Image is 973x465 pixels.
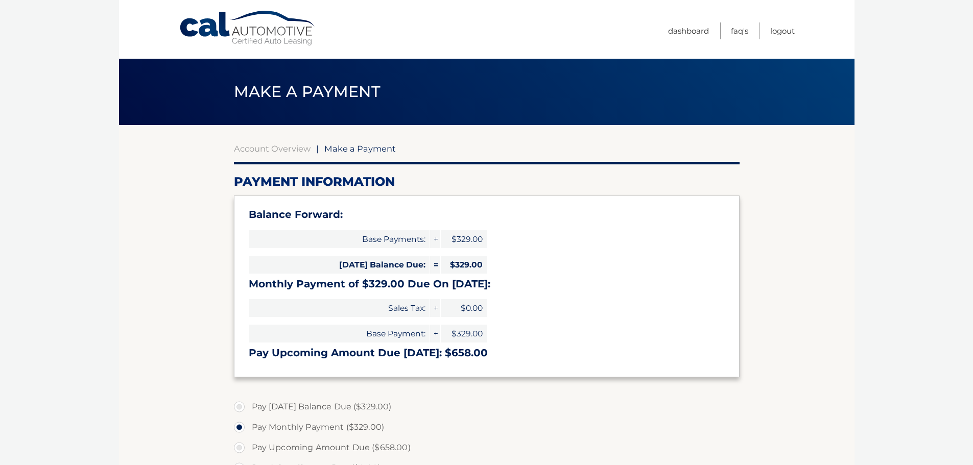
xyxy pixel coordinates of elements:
[731,22,748,39] a: FAQ's
[430,299,440,317] span: +
[234,82,381,101] span: Make a Payment
[249,347,725,359] h3: Pay Upcoming Amount Due [DATE]: $658.00
[430,325,440,342] span: +
[441,299,487,317] span: $0.00
[249,230,430,248] span: Base Payments:
[234,174,740,189] h2: Payment Information
[430,256,440,274] span: =
[249,208,725,221] h3: Balance Forward:
[249,299,430,317] span: Sales Tax:
[249,325,430,342] span: Base Payment:
[234,437,740,458] label: Pay Upcoming Amount Due ($658.00)
[441,230,487,248] span: $329.00
[234,417,740,437] label: Pay Monthly Payment ($329.00)
[770,22,795,39] a: Logout
[316,143,319,154] span: |
[668,22,709,39] a: Dashboard
[441,325,487,342] span: $329.00
[441,256,487,274] span: $329.00
[249,256,430,274] span: [DATE] Balance Due:
[234,143,311,154] a: Account Overview
[179,10,317,46] a: Cal Automotive
[234,397,740,417] label: Pay [DATE] Balance Due ($329.00)
[430,230,440,248] span: +
[324,143,396,154] span: Make a Payment
[249,278,725,290] h3: Monthly Payment of $329.00 Due On [DATE]:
